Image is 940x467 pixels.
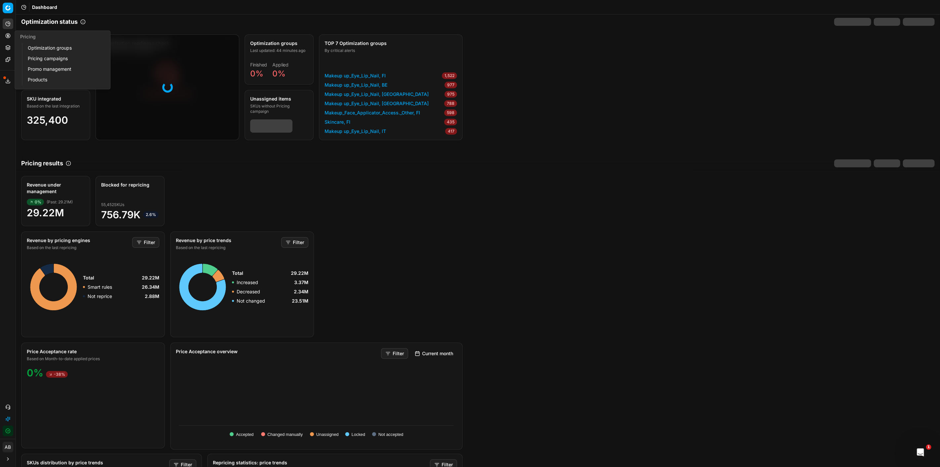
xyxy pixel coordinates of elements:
[27,114,68,126] span: 325,400
[237,279,258,286] p: Increased
[250,63,267,67] dt: Finished
[281,237,308,248] button: Filter
[250,104,307,114] div: SKUs without Pricing campaign
[27,348,158,355] div: Price Acceptance rate
[378,432,403,437] text: Not accepted
[250,48,307,53] div: Last updated: 44 minutes ago
[27,199,44,205] span: 0%
[25,54,102,63] a: Pricing campaigns
[291,270,308,276] span: 29.22M
[444,109,457,116] span: 598
[20,34,36,39] span: Pricing
[3,442,13,452] span: AB
[352,432,365,437] text: Locked
[445,82,457,88] span: 977
[381,348,408,359] button: Filter
[47,199,73,205] span: ( Past : 29.21M )
[27,237,131,244] div: Revenue by pricing engines
[267,432,303,437] text: Changed manually
[237,298,265,304] p: Not changed
[25,43,102,53] a: Optimization groups
[27,207,85,219] span: 29.22M
[176,348,380,355] div: Price Acceptance overview
[325,128,386,135] a: Makeup up_Eye_Lip_Nail, IT
[442,72,457,79] span: 1,522
[325,40,456,47] div: TOP 7 Optimization groups
[27,356,158,361] div: Based on Month-to-date applied prices
[411,348,457,359] button: Current month
[132,237,159,248] button: Filter
[236,432,254,437] text: Accepted
[25,64,102,74] a: Promo management
[176,245,280,250] div: Based on the last repricing
[250,96,307,102] div: Unassigned items
[316,432,339,437] text: Unassigned
[325,100,429,107] a: Makeup up_Eye_Lip_Nail, [GEOGRAPHIC_DATA]
[325,91,429,98] a: Makeup up_Eye_Lip_Nail, [GEOGRAPHIC_DATA]
[143,211,159,218] span: 2.6%
[272,63,289,67] dt: Applied
[27,182,83,195] div: Revenue under management
[913,445,928,460] iframe: Intercom live chat
[46,371,68,378] span: -38%
[325,48,456,53] div: By critical alerts
[325,119,350,125] a: Skincare, FI
[25,75,102,84] a: Products
[27,459,168,466] div: SKUs distribution by price trends
[325,109,420,116] a: Makeup_Face_Applicator_Access._Other, FI
[325,72,386,79] a: Makeup up_Eye_Lip_Nail, FI
[445,91,457,98] span: 975
[444,100,457,107] span: 788
[272,69,286,78] span: 0%
[145,293,159,300] span: 2.88M
[88,293,112,300] p: Not reprice
[88,284,112,290] p: Smart rules
[27,367,43,379] span: 0%
[237,288,260,295] p: Decreased
[232,270,243,276] span: Total
[3,442,13,452] button: AB
[213,459,429,466] div: Repricing statistics: price trends
[101,182,158,188] div: Blocked for repricing
[83,275,94,281] span: Total
[27,96,83,102] div: SKU integrated
[294,288,308,295] span: 2.34M
[444,119,457,125] span: 435
[292,298,308,304] span: 23.51M
[21,17,78,26] h2: Optimization status
[27,245,131,250] div: Based on the last repricing
[101,202,124,207] span: 55,452 SKUs
[101,209,159,221] span: 756.79K
[250,69,263,78] span: 0%
[142,284,159,290] span: 26.34M
[21,159,63,168] h2: Pricing results
[27,104,83,109] div: Based on the last integration
[325,82,387,88] a: Makeup up_Eye_Lip_Nail, BE
[294,279,308,286] span: 3.37M
[142,275,159,281] span: 29.22M
[926,445,931,450] span: 1
[250,40,307,47] div: Optimization groups
[32,4,57,11] nav: breadcrumb
[445,128,457,135] span: 417
[32,4,57,11] span: Dashboard
[176,237,280,244] div: Revenue by price trends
